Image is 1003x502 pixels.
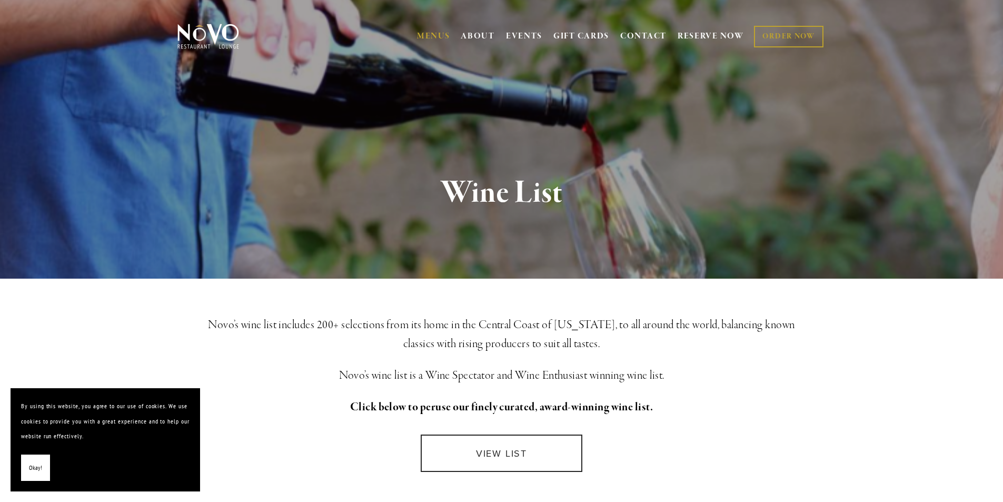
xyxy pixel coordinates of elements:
section: Cookie banner [11,388,200,491]
a: CONTACT [620,26,667,46]
h3: Novo’s wine list includes 200+ selections from its home in the Central Coast of [US_STATE], to al... [195,316,809,353]
a: ABOUT [461,31,495,42]
h1: Wine List [195,176,809,210]
a: GIFT CARDS [553,26,609,46]
p: By using this website, you agree to our use of cookies. We use cookies to provide you with a grea... [21,399,190,444]
h3: Novo’s wine list is a Wine Spectator and Wine Enthusiast winning wine list. [195,366,809,385]
span: Okay! [29,460,42,476]
a: RESERVE NOW [678,26,744,46]
strong: Click below to peruse our finely curated, award-winning wine list. [350,400,653,415]
a: VIEW LIST [421,435,582,472]
button: Okay! [21,455,50,481]
a: EVENTS [506,31,542,42]
a: MENUS [417,31,450,42]
a: ORDER NOW [754,26,823,47]
img: Novo Restaurant &amp; Lounge [175,23,241,50]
